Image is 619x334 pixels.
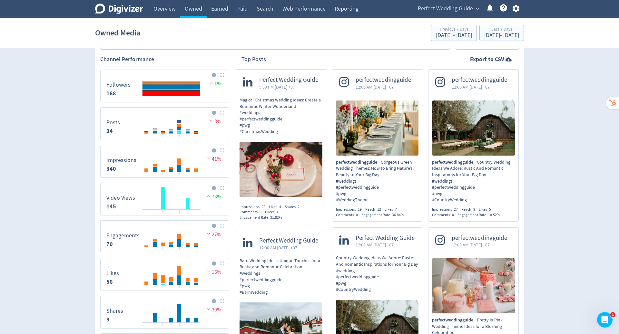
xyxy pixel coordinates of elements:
[103,299,226,326] svg: Shares 9
[432,258,515,313] img: Pretty in Pink Wedding Theme Ideas for a Blushing Celebration #weddings #perfectweddingguide #pwg...
[484,27,519,33] div: Last 7 Days
[103,148,226,175] svg: Impressions 340
[240,204,269,210] div: Impressions
[192,287,200,292] text: 28/08
[106,307,123,315] dt: Shares
[418,4,473,14] span: Perfect Wedding Guide
[106,316,110,323] strong: 9
[106,232,140,239] dt: Engagements
[106,127,113,135] strong: 34
[356,84,411,90] span: 12:00 AM [DATE] +07
[377,207,381,212] span: 12
[176,250,184,254] text: 26/08
[454,207,458,212] span: 27
[241,55,266,63] h2: Top Posts
[159,174,167,179] text: 24/08
[106,81,131,89] dt: Followers
[432,212,457,218] div: Comments
[106,119,120,126] dt: Posts
[356,242,415,248] span: 12:00 AM [DATE] +07
[176,212,184,216] text: 26/08
[395,207,397,212] span: 7
[220,148,224,152] img: Placeholder
[336,255,419,293] p: Country Wedding Ideas We Adore: Rustic And Romantic Inspirations for Your Big Day #weddings #perf...
[489,207,491,212] span: 5
[106,203,116,210] strong: 145
[220,186,224,190] img: Placeholder
[356,76,411,84] span: perfectweddingguide
[431,25,477,41] button: Previous 7 Days[DATE] - [DATE]
[385,207,400,212] div: Likes
[336,212,361,218] div: Comments
[106,157,136,164] dt: Impressions
[240,215,286,220] div: Engagement Rate
[270,215,282,220] span: 31.82%
[192,174,200,179] text: 28/08
[205,156,212,161] img: negative-performance.svg
[192,137,200,141] text: 28/08
[452,84,507,90] span: 12:00 AM [DATE] +07
[265,209,282,215] div: Clicks
[205,194,212,198] img: positive-performance.svg
[358,207,362,212] span: 19
[159,287,167,292] text: 24/08
[142,250,151,254] text: 22/08
[159,212,167,216] text: 24/08
[205,194,221,200] span: 73%
[236,70,326,199] a: Perfect Wedding Guide9:00 PM [DATE] +07Magical Christmas Wedding Ideas: Create a Romantic Winter ...
[103,186,226,213] svg: Video Views 145
[192,325,200,329] text: 28/08
[336,159,419,203] p: Gorgeous Green Wedding Themes: How to Bring Nature’s Beauty to Your Big Day #weddings #perfectwed...
[356,234,415,242] span: Perfect Wedding Guide
[208,81,214,85] img: positive-performance.svg
[259,84,318,90] span: 9:00 PM [DATE] +07
[205,231,212,236] img: negative-performance.svg
[142,212,151,216] text: 22/08
[103,110,226,137] svg: Posts 34
[432,159,477,166] span: perfectweddingguide
[142,287,151,292] text: 22/08
[220,261,224,265] img: Placeholder
[436,33,472,38] div: [DATE] - [DATE]
[103,72,226,100] svg: Followers 168
[392,212,404,217] span: 36.84%
[106,194,135,202] dt: Video Views
[159,250,167,254] text: 24/08
[436,27,472,33] div: Previous 7 Days
[106,278,113,286] strong: 56
[475,6,480,12] span: expand_more
[279,204,281,209] span: 4
[220,73,224,77] img: Placeholder
[260,209,261,215] span: 0
[103,223,226,250] svg: Engagements 70
[361,212,408,218] div: Engagement Rate
[95,23,140,43] h1: Owned Media
[432,317,477,323] span: perfectweddingguide
[159,325,167,329] text: 24/08
[106,165,116,173] strong: 340
[106,90,116,97] strong: 168
[356,212,358,217] span: 0
[432,159,515,203] p: Country Wedding Ideas We Adore: Rustic And Romantic Inspirations for Your Big Day #weddings #perf...
[597,312,613,328] iframe: Intercom live chat
[205,307,212,311] img: negative-performance.svg
[176,137,184,141] text: 26/08
[461,207,479,212] div: Reach
[205,307,221,313] span: 30%
[208,118,214,123] img: negative-performance.svg
[276,209,278,215] span: 1
[452,212,454,217] span: 0
[259,237,318,244] span: Perfect Wedding Guide
[479,207,495,212] div: Likes
[142,174,151,179] text: 22/08
[298,204,300,209] span: 2
[336,100,419,156] img: Gorgeous Green Wedding Themes: How to Bring Nature’s Beauty to Your Big Day #weddings #perfectwed...
[432,100,515,156] img: Country Wedding Ideas We Adore: Rustic And Romantic Inspirations for Your Big Day #weddings #perf...
[473,207,475,212] span: 9
[176,325,184,329] text: 26/08
[240,209,265,215] div: Comments
[205,156,221,162] span: 41%
[428,70,518,217] a: perfectweddingguide12:00 AM [DATE] +07Country Wedding Ideas We Adore: Rustic And Romantic Inspira...
[220,299,224,303] img: Placeholder
[240,142,322,197] img: https://media.cf.digivizer.com/images/linkedin-136702661-urn:li:share:7366107157626277888-ff1f2c3...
